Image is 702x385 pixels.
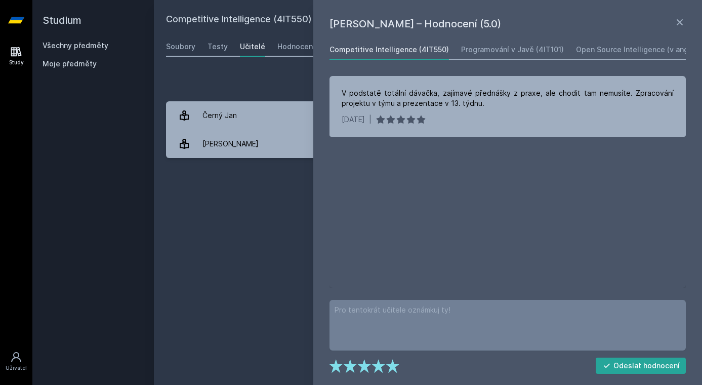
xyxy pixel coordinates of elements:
div: [PERSON_NAME] [202,134,259,154]
h2: Competitive Intelligence (4IT550) [166,12,576,28]
div: Hodnocení [277,42,315,52]
a: Uživatel [2,346,30,377]
div: Uživatel [6,364,27,372]
div: Testy [208,42,228,52]
a: Soubory [166,36,195,57]
div: Černý Jan [202,105,237,126]
div: V podstatě totální dávačka, zajímavé přednášky z praxe, ale chodit tam nemusíte. Zpracování proje... [342,88,674,108]
div: Soubory [166,42,195,52]
a: [PERSON_NAME] 3 hodnocení 4.0 [166,130,690,158]
a: Hodnocení [277,36,315,57]
a: Černý Jan 1 hodnocení 5.0 [166,101,690,130]
div: Study [9,59,24,66]
a: Testy [208,36,228,57]
div: | [369,114,371,125]
a: Study [2,41,30,71]
div: Učitelé [240,42,265,52]
div: [DATE] [342,114,365,125]
a: Učitelé [240,36,265,57]
a: Všechny předměty [43,41,108,50]
span: Moje předměty [43,59,97,69]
